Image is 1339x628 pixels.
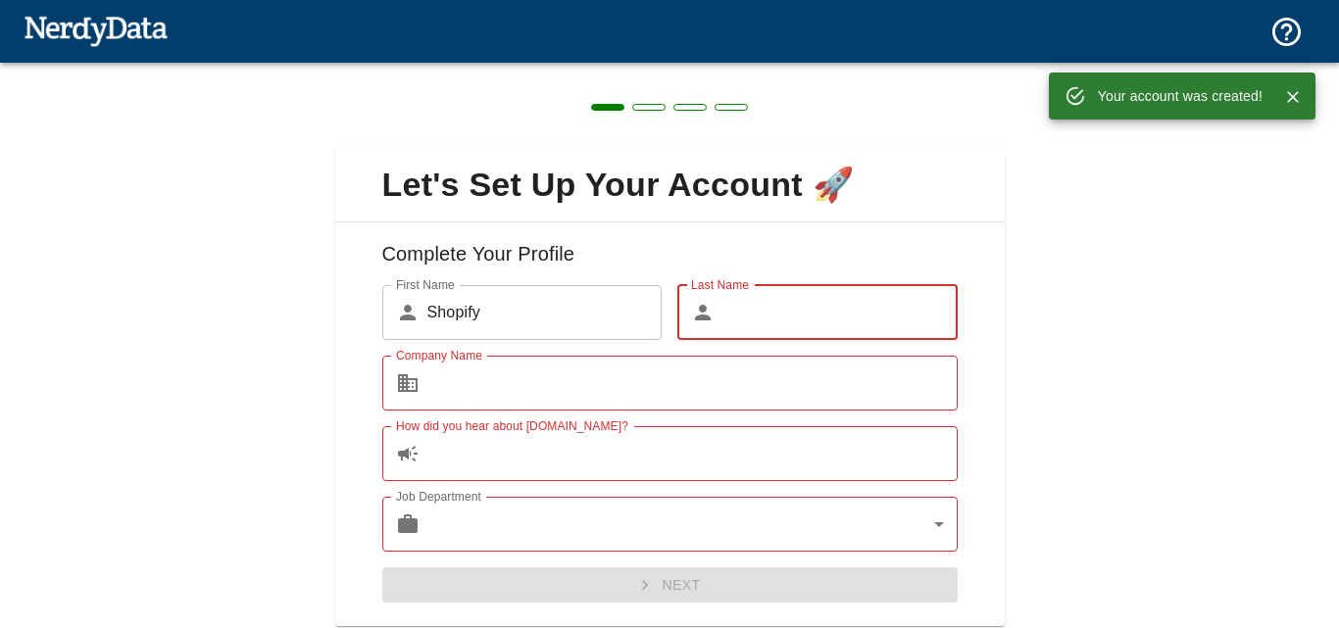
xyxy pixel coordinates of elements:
[1098,78,1263,114] div: Your account was created!
[396,488,481,505] label: Job Department
[1258,3,1315,61] button: Support and Documentation
[396,276,455,293] label: First Name
[1278,82,1308,112] button: Close
[351,165,989,206] span: Let's Set Up Your Account 🚀
[24,11,168,50] img: NerdyData.com
[396,417,628,434] label: How did you hear about [DOMAIN_NAME]?
[396,347,482,363] label: Company Name
[691,276,749,293] label: Last Name
[351,238,989,285] h6: Complete Your Profile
